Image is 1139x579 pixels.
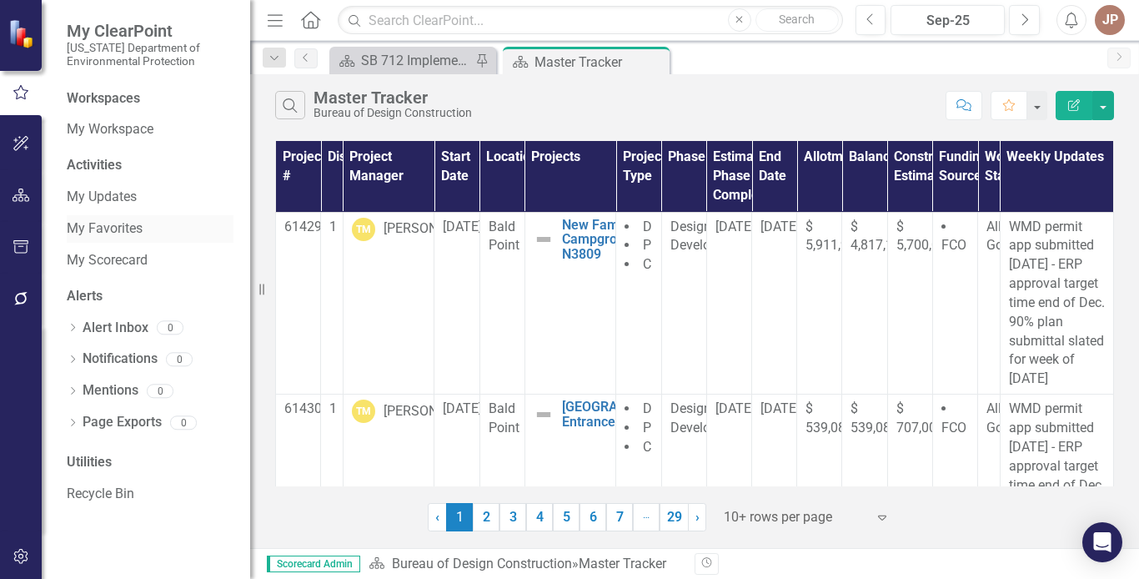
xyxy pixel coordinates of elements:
[443,219,482,234] span: [DATE]
[534,229,554,249] img: Not Defined
[83,381,138,400] a: Mentions
[8,18,38,48] img: ClearPoint Strategy
[83,319,148,338] a: Alert Inbox
[329,400,337,416] span: 1
[643,256,651,272] span: C
[384,402,484,421] div: [PERSON_NAME]
[643,439,651,455] span: C
[941,420,966,436] span: FCO
[443,400,482,416] span: [DATE]
[157,321,183,335] div: 0
[67,156,233,175] div: Activities
[166,352,193,366] div: 0
[891,5,1005,35] button: Sep-25
[524,395,616,577] td: Double-Click to Edit Right Click for Context Menu
[489,400,519,436] span: Bald Point
[321,395,344,577] td: Double-Click to Edit
[643,400,652,416] span: D
[67,188,233,207] a: My Updates
[67,120,233,139] a: My Workspace
[369,555,682,574] div: »
[534,405,554,425] img: Not Defined
[706,212,751,395] td: Double-Click to Edit
[643,219,652,234] span: D
[752,212,797,395] td: Double-Click to Edit
[805,400,871,436] span: $ 539,084.41
[896,400,962,436] span: $ 707,000.00
[978,395,1001,577] td: Double-Click to Edit
[524,212,616,395] td: Double-Click to Edit Right Click for Context Menu
[479,395,524,577] td: Double-Click to Edit
[932,395,977,577] td: Double-Click to Edit
[479,212,524,395] td: Double-Click to Edit
[83,350,158,369] a: Notifications
[276,395,321,577] td: Double-Click to Edit
[284,400,312,419] p: 61430C
[321,212,344,395] td: Double-Click to Edit
[850,400,916,436] span: $ 539,084.41
[338,6,842,35] input: Search ClearPoint...
[850,219,926,254] span: $ 4,817,140.12
[616,212,661,395] td: Double-Click to Edit
[643,237,651,253] span: P
[434,212,479,395] td: Double-Click to Edit
[760,400,800,416] span: [DATE]
[1082,522,1122,562] div: Open Intercom Messenger
[1000,395,1113,577] td: Double-Click to Edit
[352,400,375,423] div: TM
[334,50,471,71] a: SB 712 Implementation
[941,237,966,253] span: FCO
[670,219,748,254] span: Design Development
[67,89,140,108] div: Workspaces
[343,395,434,577] td: Double-Click to Edit
[384,219,484,239] div: [PERSON_NAME]
[986,400,1003,436] span: All Go
[553,503,580,531] a: 5
[67,41,233,68] small: [US_STATE] Department of Environmental Protection
[797,212,842,395] td: Double-Click to Edit
[329,219,337,234] span: 1
[715,219,755,234] span: [DATE]
[267,556,360,572] span: Scorecard Admin
[499,503,526,531] a: 3
[352,218,375,241] div: TM
[67,287,233,306] div: Alerts
[797,395,842,577] td: Double-Click to Edit
[1095,5,1125,35] button: JP
[1000,212,1113,395] td: Double-Click to Edit
[361,50,471,71] div: SB 712 Implementation
[887,395,932,577] td: Double-Click to Edit
[755,8,839,32] button: Search
[616,395,661,577] td: Double-Click to Edit
[760,219,800,234] span: [DATE]
[67,219,233,239] a: My Favorites
[435,509,439,525] span: ‹
[392,556,572,571] a: Bureau of Design Construction
[170,415,197,430] div: 0
[580,503,606,531] a: 6
[67,453,233,472] div: Utilities
[805,219,881,254] span: $ 5,911,967.13
[695,509,700,525] span: ›
[1009,218,1105,390] p: WMD permit app submitted [DATE] - ERP approval target time end of Dec. 90% plan submittal slated ...
[978,212,1001,395] td: Double-Click to Edit
[661,212,706,395] td: Double-Click to Edit
[314,107,472,119] div: Bureau of Design Construction
[896,219,972,254] span: $ 5,700,000.00
[670,400,748,436] span: Design Development
[842,395,887,577] td: Double-Click to Edit
[562,218,645,262] a: New Family Campground-N3809
[147,384,173,398] div: 0
[661,395,706,577] td: Double-Click to Edit
[473,503,499,531] a: 2
[314,88,472,107] div: Master Tracker
[67,485,233,504] a: Recycle Bin
[986,219,1003,254] span: All Go
[67,21,233,41] span: My ClearPoint
[660,503,689,531] a: 29
[276,212,321,395] td: Double-Click to Edit
[779,13,815,26] span: Search
[752,395,797,577] td: Double-Click to Edit
[284,218,312,237] p: 61429C
[489,219,519,254] span: Bald Point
